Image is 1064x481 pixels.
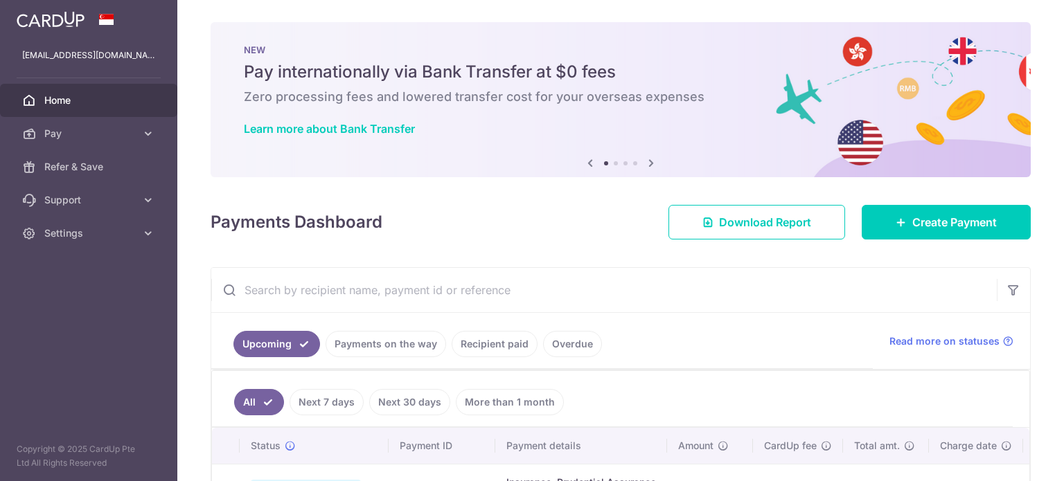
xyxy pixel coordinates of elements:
a: Payments on the way [326,331,446,357]
img: Bank transfer banner [211,22,1031,177]
span: Amount [678,439,713,453]
th: Payment details [495,428,667,464]
span: Pay [44,127,136,140]
a: Create Payment [862,205,1031,239]
span: CardUp fee [764,439,817,453]
a: All [234,389,284,415]
span: Create Payment [912,214,997,230]
a: Next 7 days [290,389,364,415]
p: NEW [244,44,997,55]
span: Refer & Save [44,160,136,174]
a: Download Report [668,205,845,239]
span: Charge date [940,439,997,453]
span: Home [44,93,136,107]
h4: Payments Dashboard [211,210,382,235]
a: Next 30 days [369,389,450,415]
th: Payment ID [389,428,495,464]
span: Status [251,439,281,453]
img: CardUp [17,11,85,28]
h6: Zero processing fees and lowered transfer cost for your overseas expenses [244,89,997,105]
span: Read more on statuses [889,334,1000,348]
span: Download Report [719,214,811,230]
h5: Pay internationally via Bank Transfer at $0 fees [244,61,997,83]
span: Total amt. [854,439,900,453]
span: Support [44,193,136,207]
a: Upcoming [233,331,320,357]
a: Read more on statuses [889,334,1013,348]
a: Recipient paid [452,331,538,357]
a: Learn more about Bank Transfer [244,122,415,136]
input: Search by recipient name, payment id or reference [211,268,997,312]
a: More than 1 month [456,389,564,415]
span: Settings [44,226,136,240]
p: [EMAIL_ADDRESS][DOMAIN_NAME] [22,48,155,62]
a: Overdue [543,331,602,357]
